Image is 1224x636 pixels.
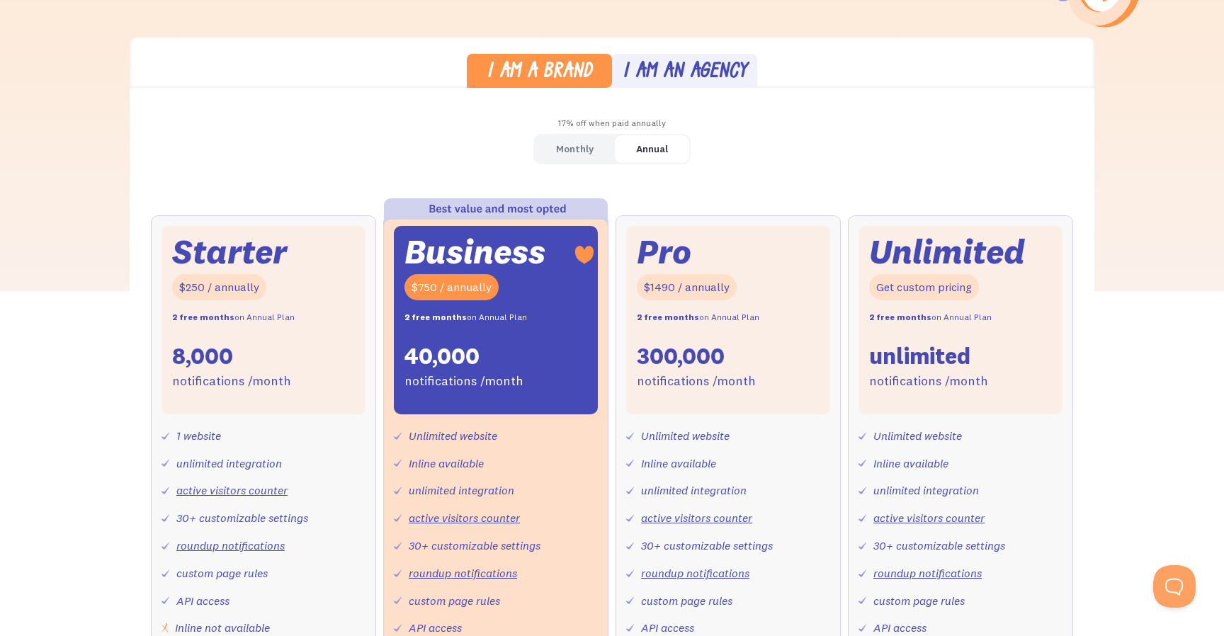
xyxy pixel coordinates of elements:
[404,307,527,328] div: on Annual Plan
[404,371,523,392] div: notifications /month
[176,483,288,497] a: active visitors counter
[176,591,229,611] div: API access
[873,511,985,525] a: active visitors counter
[873,566,982,580] a: roundup notifications
[869,307,992,328] div: on Annual Plan
[556,139,594,159] div: Monthly
[409,453,484,474] div: Inline available
[637,312,699,322] strong: 2 free months
[637,274,737,300] div: $1490 / annually
[176,538,285,552] a: roundup notifications
[873,535,1005,556] div: 30+ customizable settings
[869,341,970,371] div: unlimited
[869,312,931,322] strong: 2 free months
[636,139,668,159] div: Annual
[176,426,221,446] div: 1 website
[869,371,988,392] div: notifications /month
[404,312,467,322] strong: 2 free months
[409,480,514,501] div: unlimited integration
[641,426,730,446] div: Unlimited website
[409,566,517,580] a: roundup notifications
[1153,565,1196,608] iframe: Toggle Customer Support
[873,591,965,611] div: custom page rules
[637,341,725,371] div: 300,000
[172,371,291,392] div: notifications /month
[172,312,234,322] strong: 2 free months
[873,426,962,446] div: Unlimited website
[637,371,756,392] div: notifications /month
[176,453,282,474] div: unlimited integration
[172,341,233,371] div: 8,000
[641,566,749,580] a: roundup notifications
[869,274,979,300] div: Get custom pricing
[641,535,773,556] div: 30+ customizable settings
[873,480,979,501] div: unlimited integration
[641,511,752,525] a: active visitors counter
[176,508,308,528] div: 30+ customizable settings
[130,113,1094,134] div: 17% off when paid annually
[637,307,759,328] div: on Annual Plan
[176,563,268,584] div: custom page rules
[641,453,716,474] div: Inline available
[869,237,1025,267] div: Unlimited
[409,535,540,556] div: 30+ customizable settings
[404,274,499,300] div: $750 / annually
[172,307,295,328] div: on Annual Plan
[172,274,266,300] div: $250 / annually
[641,480,747,501] div: unlimited integration
[873,453,948,474] div: Inline available
[623,62,747,83] div: I am an agency
[487,62,592,83] div: I am a brand
[404,341,480,371] div: 40,000
[409,426,497,446] div: Unlimited website
[409,591,500,611] div: custom page rules
[641,591,732,611] div: custom page rules
[172,237,287,267] div: Starter
[637,237,691,267] div: Pro
[404,237,545,267] div: Business
[409,511,520,525] a: active visitors counter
